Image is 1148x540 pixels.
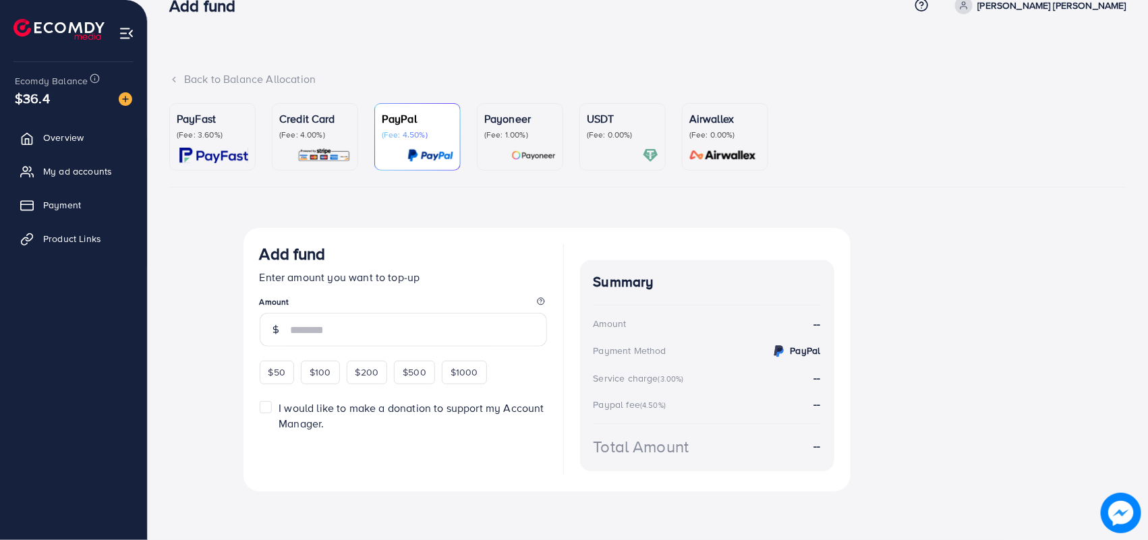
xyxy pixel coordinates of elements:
[10,124,137,151] a: Overview
[643,148,658,163] img: card
[15,74,88,88] span: Ecomdy Balance
[587,129,658,140] p: (Fee: 0.00%)
[791,344,821,357] strong: PayPal
[119,26,134,41] img: menu
[43,164,112,178] span: My ad accounts
[813,396,820,411] strong: --
[43,131,84,144] span: Overview
[279,129,351,140] p: (Fee: 4.00%)
[484,111,556,127] p: Payoneer
[689,129,761,140] p: (Fee: 0.00%)
[587,111,658,127] p: USDT
[43,198,81,212] span: Payment
[279,111,351,127] p: Credit Card
[10,225,137,252] a: Product Links
[813,370,820,385] strong: --
[279,400,544,431] span: I would like to make a donation to support my Account Manager.
[260,244,326,264] h3: Add fund
[179,148,248,163] img: card
[594,344,666,357] div: Payment Method
[177,111,248,127] p: PayFast
[594,317,627,330] div: Amount
[260,296,547,313] legend: Amount
[310,365,331,379] span: $100
[15,88,50,108] span: $36.4
[771,343,787,359] img: credit
[813,438,820,454] strong: --
[594,398,670,411] div: Paypal fee
[10,191,137,218] a: Payment
[407,148,453,163] img: card
[43,232,101,245] span: Product Links
[260,269,547,285] p: Enter amount you want to top-up
[640,400,666,411] small: (4.50%)
[403,365,426,379] span: $500
[355,365,379,379] span: $200
[297,148,351,163] img: card
[594,274,821,291] h4: Summary
[13,19,105,40] img: logo
[594,371,688,385] div: Service charge
[382,129,453,140] p: (Fee: 4.50%)
[511,148,556,163] img: card
[177,129,248,140] p: (Fee: 3.60%)
[813,316,820,332] strong: --
[119,92,132,106] img: image
[658,373,684,384] small: (3.00%)
[594,435,689,458] div: Total Amount
[10,158,137,185] a: My ad accounts
[484,129,556,140] p: (Fee: 1.00%)
[451,365,478,379] span: $1000
[382,111,453,127] p: PayPal
[685,148,761,163] img: card
[689,111,761,127] p: Airwallex
[1101,493,1141,533] img: image
[268,365,285,379] span: $50
[169,71,1126,87] div: Back to Balance Allocation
